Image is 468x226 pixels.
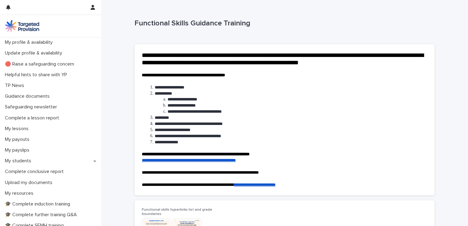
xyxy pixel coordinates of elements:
p: 🎓 Complete further training Q&A [2,212,82,218]
p: Guidance documents [2,93,55,99]
p: My payslips [2,147,34,153]
p: My resources [2,190,38,196]
p: Complete a lesson report [2,115,64,121]
img: M5nRWzHhSzIhMunXDL62 [5,20,39,32]
p: Safeguarding newsletter [2,104,62,110]
span: Functional skills hyperlinks list and grade boundaries [142,208,212,216]
p: Complete conclusive report [2,169,69,175]
p: 🎓 Complete induction training [2,201,75,207]
p: TP News [2,83,29,89]
p: My students [2,158,36,164]
p: Functional Skills Guidance Training [134,19,432,28]
p: My payouts [2,137,34,142]
p: My profile & availability [2,40,58,45]
p: My lessons [2,126,33,132]
p: Upload my documents [2,180,57,186]
p: Helpful hints to share with YP [2,72,72,78]
p: Update profile & availability [2,50,67,56]
p: 🔴 Raise a safeguarding concern [2,61,79,67]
